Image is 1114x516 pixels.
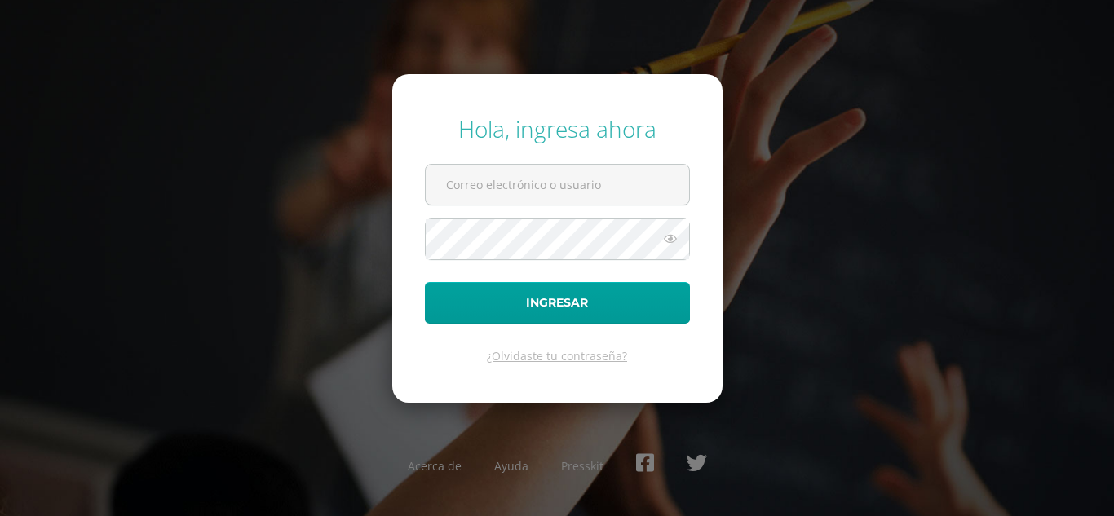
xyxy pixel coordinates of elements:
[425,113,690,144] div: Hola, ingresa ahora
[494,458,528,474] a: Ayuda
[426,165,689,205] input: Correo electrónico o usuario
[487,348,627,364] a: ¿Olvidaste tu contraseña?
[425,282,690,324] button: Ingresar
[561,458,603,474] a: Presskit
[408,458,462,474] a: Acerca de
